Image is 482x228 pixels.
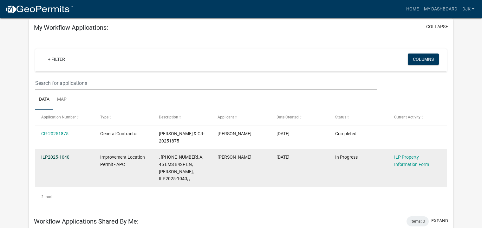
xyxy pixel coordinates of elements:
[53,90,70,110] a: Map
[407,216,429,226] div: Items: 0
[159,131,205,143] span: Dan Kerlin & CR-20251875
[335,155,358,160] span: In Progress
[404,3,421,15] a: Home
[388,110,447,125] datatable-header-cell: Current Activity
[426,23,448,30] button: collapse
[277,115,299,119] span: Date Created
[329,110,388,125] datatable-header-cell: Status
[41,155,69,160] a: ILP2025-1040
[29,37,453,211] div: collapse
[218,131,251,136] span: Sharon Huston
[335,115,346,119] span: Status
[431,218,448,224] button: expand
[41,131,68,136] a: CR-20251875
[35,90,53,110] a: Data
[41,115,76,119] span: Application Number
[100,115,108,119] span: Type
[277,131,290,136] span: 08/18/2025
[218,155,251,160] span: Sharon Huston
[460,3,477,15] a: djk
[35,110,94,125] datatable-header-cell: Application Number
[408,54,439,65] button: Columns
[43,54,70,65] a: + Filter
[394,155,429,167] a: ILP Property Information Form
[100,155,145,167] span: Improvement Location Permit - APC
[34,24,108,31] h5: My Workflow Applications:
[394,115,420,119] span: Current Activity
[35,189,447,205] div: 2 total
[212,110,270,125] datatable-header-cell: Applicant
[277,155,290,160] span: 08/18/2025
[270,110,329,125] datatable-header-cell: Date Created
[34,218,139,225] h5: Workflow Applications Shared By Me:
[153,110,212,125] datatable-header-cell: Description
[421,3,460,15] a: My Dashboard
[94,110,153,125] datatable-header-cell: Type
[218,115,234,119] span: Applicant
[335,131,356,136] span: Completed
[100,131,138,136] span: General Contractor
[159,155,203,181] span: , 005-083-299.A, 45 EMS B42F LN, Huston, ILP2025-1040, ,
[159,115,178,119] span: Description
[35,77,377,90] input: Search for applications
